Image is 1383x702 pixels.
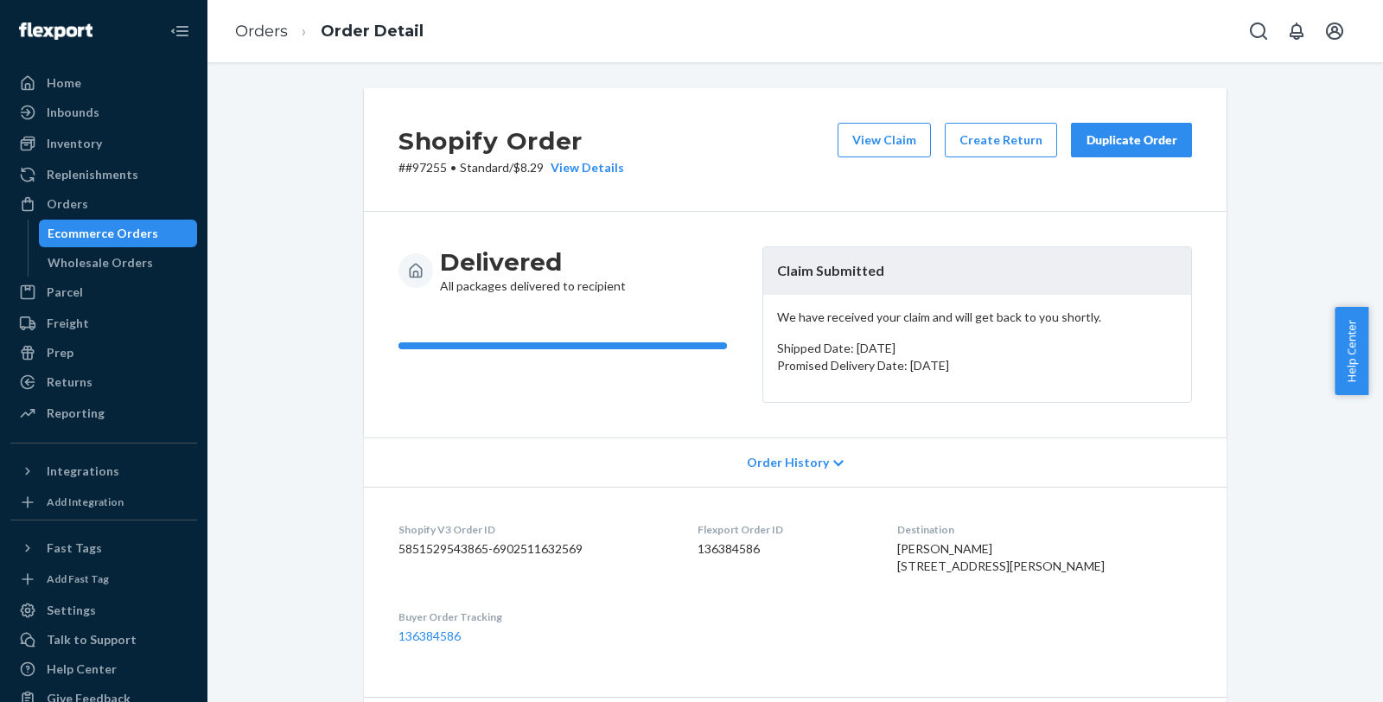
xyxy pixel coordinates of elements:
[1086,131,1177,149] div: Duplicate Order
[398,522,670,537] dt: Shopify V3 Order ID
[10,190,197,218] a: Orders
[47,284,83,301] div: Parcel
[47,602,96,619] div: Settings
[10,99,197,126] a: Inbounds
[39,220,198,247] a: Ecommerce Orders
[777,357,1177,374] p: Promised Delivery Date: [DATE]
[450,160,456,175] span: •
[47,74,81,92] div: Home
[398,629,461,643] a: 136384586
[48,254,153,271] div: Wholesale Orders
[10,161,197,188] a: Replenishments
[897,522,1192,537] dt: Destination
[10,339,197,367] a: Prep
[47,539,102,557] div: Fast Tags
[47,315,89,332] div: Freight
[777,340,1177,357] p: Shipped Date: [DATE]
[47,631,137,648] div: Talk to Support
[398,540,670,558] dd: 5851529543865-6902511632569
[1241,14,1276,48] button: Open Search Box
[47,195,88,213] div: Orders
[10,399,197,427] a: Reporting
[1279,14,1314,48] button: Open notifications
[10,626,197,654] button: Talk to Support
[10,310,197,337] a: Freight
[398,609,670,624] dt: Buyer Order Tracking
[235,22,288,41] a: Orders
[10,569,197,590] a: Add Fast Tag
[945,123,1057,157] button: Create Return
[10,368,197,396] a: Returns
[47,661,117,678] div: Help Center
[897,541,1105,573] span: [PERSON_NAME] [STREET_ADDRESS][PERSON_NAME]
[1335,307,1368,395] button: Help Center
[47,344,73,361] div: Prep
[47,373,92,391] div: Returns
[10,597,197,624] a: Settings
[440,246,626,295] div: All packages delivered to recipient
[1071,123,1192,157] button: Duplicate Order
[47,104,99,121] div: Inbounds
[19,22,92,40] img: Flexport logo
[47,166,138,183] div: Replenishments
[747,454,829,471] span: Order History
[777,309,1177,326] p: We have received your claim and will get back to you shortly.
[398,159,624,176] p: # #97255 / $8.29
[544,159,624,176] button: View Details
[47,135,102,152] div: Inventory
[48,225,158,242] div: Ecommerce Orders
[221,6,437,57] ol: breadcrumbs
[10,655,197,683] a: Help Center
[763,247,1191,295] header: Claim Submitted
[440,246,626,278] h3: Delivered
[10,130,197,157] a: Inventory
[10,534,197,562] button: Fast Tags
[47,405,105,422] div: Reporting
[1273,650,1366,693] iframe: Opens a widget where you can chat to one of our agents
[163,14,197,48] button: Close Navigation
[321,22,424,41] a: Order Detail
[698,522,870,537] dt: Flexport Order ID
[10,492,197,513] a: Add Integration
[838,123,931,157] button: View Claim
[39,249,198,277] a: Wholesale Orders
[47,571,109,586] div: Add Fast Tag
[398,123,624,159] h2: Shopify Order
[460,160,509,175] span: Standard
[47,495,124,509] div: Add Integration
[1317,14,1352,48] button: Open account menu
[698,540,870,558] dd: 136384586
[47,463,119,480] div: Integrations
[10,69,197,97] a: Home
[10,278,197,306] a: Parcel
[10,457,197,485] button: Integrations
